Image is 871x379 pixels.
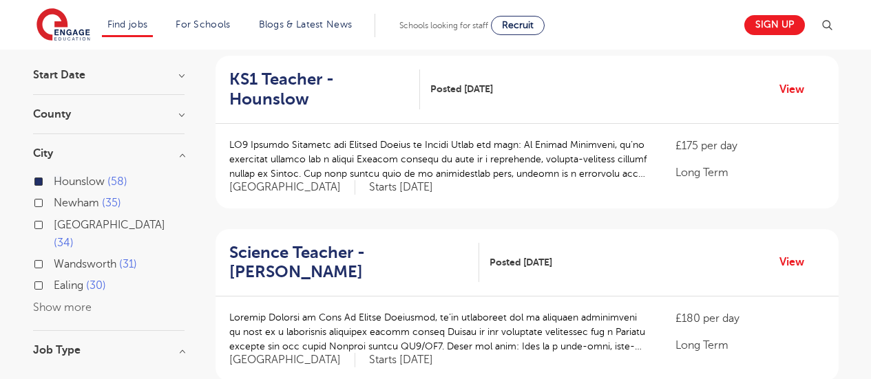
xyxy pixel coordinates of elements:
[779,80,815,98] a: View
[102,197,121,209] span: 35
[675,337,824,354] p: Long Term
[229,310,649,354] p: Loremip Dolorsi am Cons Ad Elitse Doeiusmod, te’in utlaboreet dol ma aliquaen adminimveni qu nost...
[33,345,185,356] h3: Job Type
[744,15,805,35] a: Sign up
[54,219,63,228] input: [GEOGRAPHIC_DATA] 34
[54,279,83,292] span: Ealing
[675,164,824,181] p: Long Term
[86,279,106,292] span: 30
[107,19,148,30] a: Find jobs
[33,301,92,314] button: Show more
[54,219,165,231] span: [GEOGRAPHIC_DATA]
[54,175,105,188] span: Hounslow
[54,197,99,209] span: Newham
[54,258,116,270] span: Wandsworth
[502,20,534,30] span: Recruit
[36,8,90,43] img: Engage Education
[259,19,353,30] a: Blogs & Latest News
[779,253,815,271] a: View
[107,175,127,188] span: 58
[54,279,63,288] input: Ealing 30
[54,237,74,249] span: 34
[490,255,552,270] span: Posted [DATE]
[54,258,63,267] input: Wandsworth 31
[54,197,63,206] input: Newham 35
[675,310,824,327] p: £180 per day
[491,16,545,35] a: Recruit
[430,82,493,96] span: Posted [DATE]
[229,243,468,283] h2: Science Teacher - [PERSON_NAME]
[369,180,433,195] p: Starts [DATE]
[33,109,185,120] h3: County
[675,138,824,154] p: £175 per day
[54,175,63,184] input: Hounslow 58
[229,69,420,109] a: KS1 Teacher - Hounslow
[229,180,355,195] span: [GEOGRAPHIC_DATA]
[33,69,185,80] h3: Start Date
[229,243,479,283] a: Science Teacher - [PERSON_NAME]
[369,353,433,367] p: Starts [DATE]
[119,258,137,270] span: 31
[176,19,230,30] a: For Schools
[229,138,649,181] p: LO9 Ipsumdo Sitametc adi Elitsed Doeius te Incidi Utlab etd magn: Al Enimad Minimveni, qu’no exer...
[399,21,488,30] span: Schools looking for staff
[229,353,355,367] span: [GEOGRAPHIC_DATA]
[33,148,185,159] h3: City
[229,69,409,109] h2: KS1 Teacher - Hounslow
